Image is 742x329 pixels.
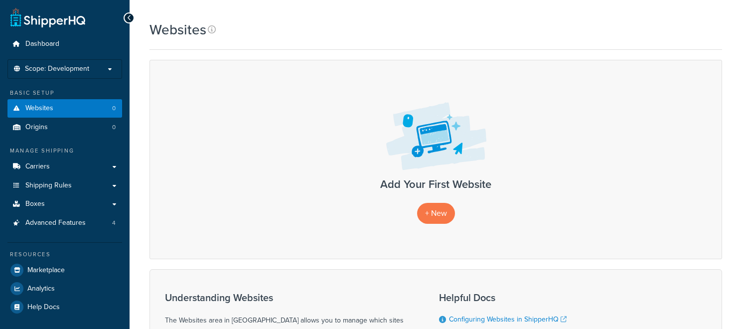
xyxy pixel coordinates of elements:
a: Dashboard [7,35,122,53]
a: Advanced Features 4 [7,214,122,232]
span: Carriers [25,163,50,171]
a: Origins 0 [7,118,122,137]
h3: Helpful Docs [439,292,567,303]
span: Origins [25,123,48,132]
span: Help Docs [27,303,60,312]
h1: Websites [149,20,206,39]
div: Manage Shipping [7,147,122,155]
div: Basic Setup [7,89,122,97]
div: Resources [7,250,122,259]
a: Websites 0 [7,99,122,118]
i: You do not have any websites and cannot return rates [11,105,21,111]
a: Help Docs [7,298,122,316]
span: Marketplace [27,266,65,275]
a: Analytics [7,280,122,298]
li: Advanced Features [7,214,122,232]
a: Configuring Websites in ShipperHQ [449,314,567,325]
span: Boxes [25,200,45,208]
a: ShipperHQ Home [10,7,85,27]
a: Shipping Rules [7,176,122,195]
a: + New [417,203,455,223]
li: Websites [7,99,122,118]
h3: Understanding Websites [165,292,414,303]
span: Advanced Features [25,219,86,227]
a: Marketplace [7,261,122,279]
span: 4 [112,219,116,227]
li: Origins [7,118,122,137]
h3: Add Your First Website [160,178,712,190]
a: Boxes [7,195,122,213]
span: Scope: Development [25,65,89,73]
span: Dashboard [25,40,59,48]
span: Websites [25,104,53,113]
span: Analytics [27,285,55,293]
span: + New [425,207,447,219]
a: Carriers [7,158,122,176]
span: 0 [112,104,116,113]
span: 0 [112,123,116,132]
span: Shipping Rules [25,181,72,190]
